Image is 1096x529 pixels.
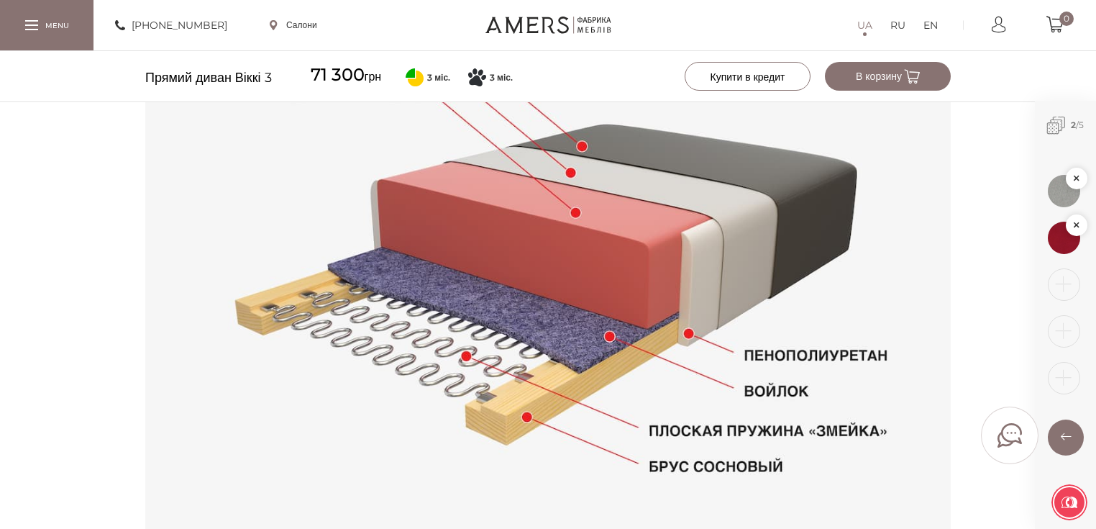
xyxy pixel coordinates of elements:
[923,17,938,34] a: EN
[1048,222,1080,254] img: 1576662562.jpg
[427,71,450,84] span: 3 міс.
[115,17,227,34] a: [PHONE_NUMBER]
[270,19,317,32] a: Салони
[311,64,365,85] span: 71 300
[825,62,951,91] button: В корзину
[710,71,785,83] span: Купити в кредит
[890,17,905,34] a: RU
[1035,101,1096,150] span: /
[406,68,424,86] svg: Оплата частинами від ПриватБанку
[1079,119,1084,130] span: 5
[1048,175,1080,207] img: 1576664823.jpg
[311,62,382,90] span: грн
[856,70,920,83] span: В корзину
[857,17,872,34] a: UA
[145,65,272,91] span: Прямий диван Віккі 3
[468,68,486,86] svg: Покупка частинами від Монобанку
[685,62,810,91] button: Купити в кредит
[1071,119,1076,130] b: 2
[1059,12,1074,26] span: 0
[490,71,513,84] span: 3 міс.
